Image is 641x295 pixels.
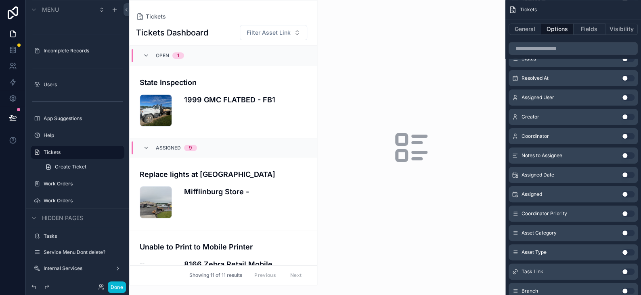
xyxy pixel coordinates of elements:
a: Create Ticket [40,160,124,173]
span: Task Link [522,268,543,275]
span: Asset Category [522,230,557,236]
label: Work Orders [44,181,123,187]
div: 1 [177,52,179,59]
label: Service Menu Dont delete? [44,249,123,256]
label: Tickets [44,149,119,156]
button: General [509,23,541,35]
span: Assigned User [522,94,554,101]
label: Help [44,132,123,139]
span: Coordinator Priority [522,210,567,217]
label: Users [44,81,123,88]
span: Coordinator [522,133,549,139]
button: Options [541,23,574,35]
label: Tasks [44,233,123,239]
span: Showing 11 of 11 results [189,272,242,278]
button: Fields [574,23,606,35]
div: 9 [189,145,192,151]
span: Resolved At [522,75,549,81]
span: Status [522,56,536,62]
button: Done [108,281,126,293]
span: Assigned [522,191,542,197]
span: Notes to Assignee [522,152,562,159]
span: Hidden pages [42,214,83,222]
label: App Suggestions [44,115,123,122]
span: Creator [522,114,539,120]
label: Work Orders [44,197,123,204]
span: Tickets [520,6,537,13]
label: Incomplete Records [44,48,123,54]
span: Open [156,52,169,59]
span: Assigned Date [522,172,554,178]
span: Asset Type [522,249,547,256]
button: Visibility [605,23,638,35]
label: Internal Services [44,265,111,272]
span: Menu [42,6,59,14]
span: Assigned [156,145,181,151]
span: Create Ticket [55,164,86,170]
